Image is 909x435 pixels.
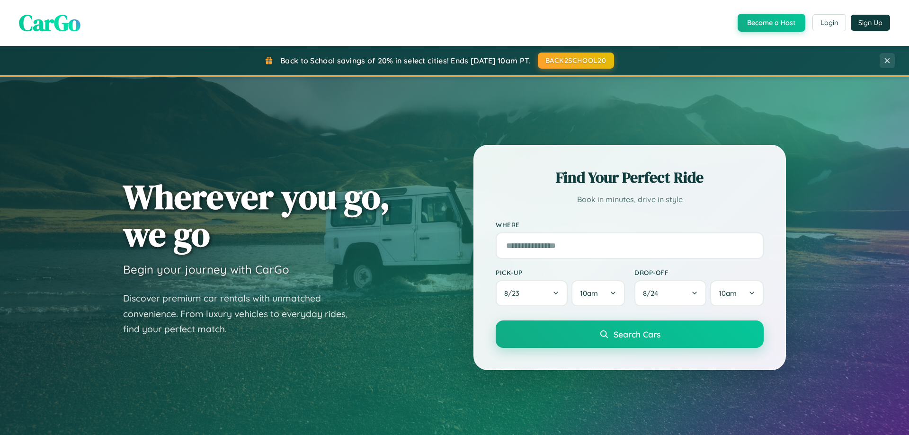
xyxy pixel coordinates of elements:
button: Become a Host [738,14,805,32]
button: 10am [571,280,625,306]
span: CarGo [19,7,80,38]
span: 10am [719,289,737,298]
label: Where [496,221,764,229]
h1: Wherever you go, we go [123,178,390,253]
span: Search Cars [614,329,660,339]
button: Sign Up [851,15,890,31]
h2: Find Your Perfect Ride [496,167,764,188]
button: 8/24 [634,280,706,306]
button: 8/23 [496,280,568,306]
label: Pick-up [496,268,625,276]
button: Search Cars [496,320,764,348]
label: Drop-off [634,268,764,276]
p: Book in minutes, drive in style [496,193,764,206]
button: Login [812,14,846,31]
p: Discover premium car rentals with unmatched convenience. From luxury vehicles to everyday rides, ... [123,291,360,337]
button: BACK2SCHOOL20 [538,53,614,69]
span: 8 / 24 [643,289,663,298]
span: 10am [580,289,598,298]
span: 8 / 23 [504,289,524,298]
button: 10am [710,280,764,306]
h3: Begin your journey with CarGo [123,262,289,276]
span: Back to School savings of 20% in select cities! Ends [DATE] 10am PT. [280,56,530,65]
